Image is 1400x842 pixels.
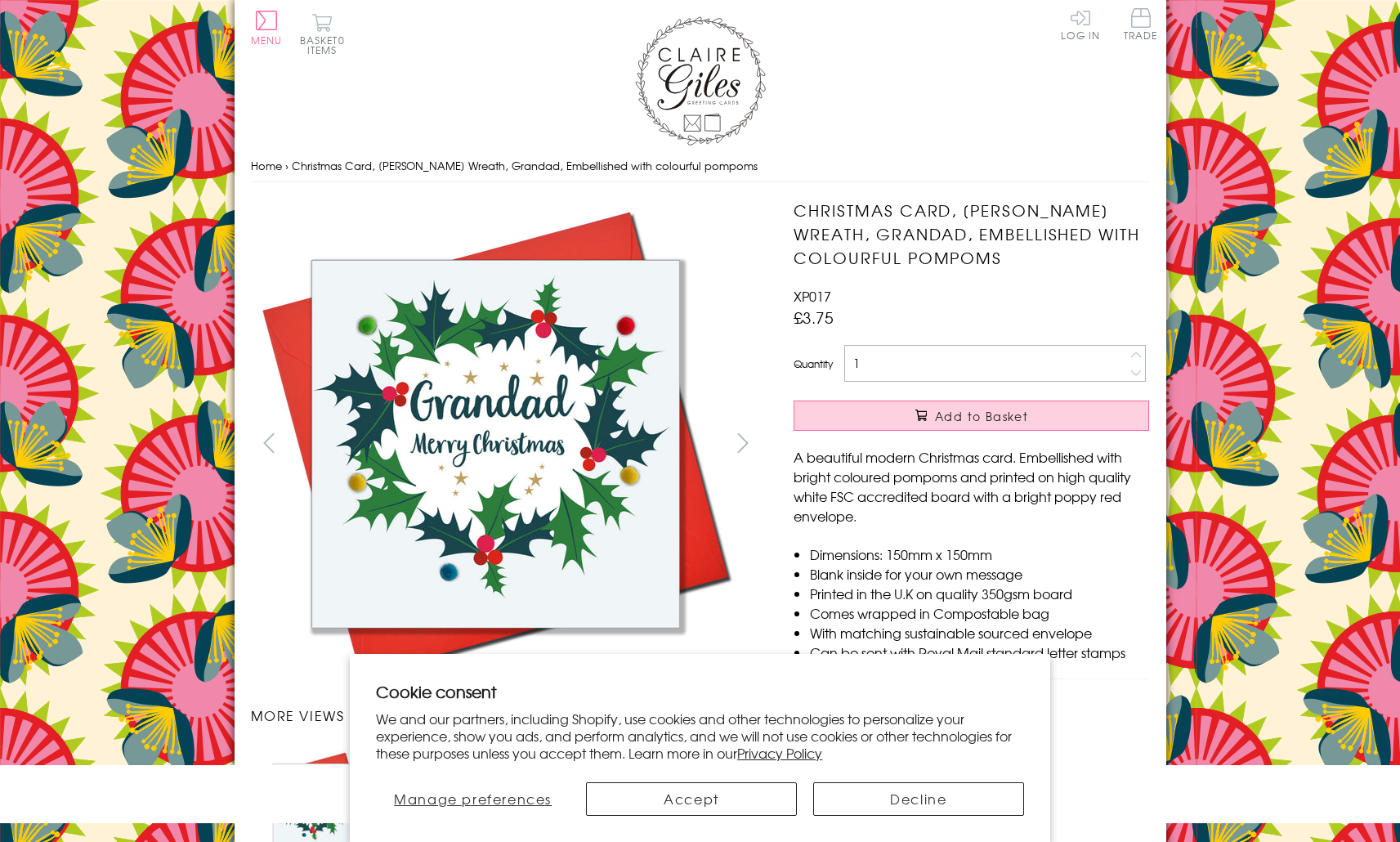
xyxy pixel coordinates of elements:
[307,33,345,57] span: 0 items
[810,544,1149,564] li: Dimensions: 150mm x 150mm
[794,306,834,329] span: £3.75
[813,782,1024,816] button: Decline
[285,158,288,173] span: ›
[810,603,1149,623] li: Comes wrapped in Compostable bag
[251,158,282,173] a: Home
[251,33,283,47] span: Menu
[1124,8,1158,43] a: Trade
[300,13,345,55] button: Basket0 items
[394,789,552,808] span: Manage preferences
[794,286,831,306] span: XP017
[376,710,1024,761] p: We and our partners, including Shopify, use cookies and other technologies to personalize your ex...
[810,564,1149,584] li: Blank inside for your own message
[724,424,761,461] button: next
[810,584,1149,603] li: Printed in the U.K on quality 350gsm board
[794,401,1149,431] button: Add to Basket
[810,623,1149,643] li: With matching sustainable sourced envelope
[292,158,758,173] span: Christmas Card, [PERSON_NAME] Wreath, Grandad, Embellished with colourful pompoms
[251,150,1150,183] nav: breadcrumbs
[250,199,740,689] img: Christmas Card, Holly Wreath, Grandad, Embellished with colourful pompoms
[810,643,1149,662] li: Can be sent with Royal Mail standard letter stamps
[586,782,797,816] button: Accept
[794,356,833,371] label: Quantity
[635,16,766,146] img: Claire Giles Greetings Cards
[1061,8,1100,40] a: Log In
[251,11,283,45] button: Menu
[376,782,570,816] button: Manage preferences
[935,408,1028,424] span: Add to Basket
[376,680,1024,703] h2: Cookie consent
[1124,8,1158,40] span: Trade
[794,199,1149,269] h1: Christmas Card, [PERSON_NAME] Wreath, Grandad, Embellished with colourful pompoms
[794,447,1149,526] p: A beautiful modern Christmas card. Embellished with bright coloured pompoms and printed on high q...
[761,199,1251,689] img: Christmas Card, Holly Wreath, Grandad, Embellished with colourful pompoms
[251,705,762,725] h3: More views
[737,743,822,763] a: Privacy Policy
[251,424,288,461] button: prev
